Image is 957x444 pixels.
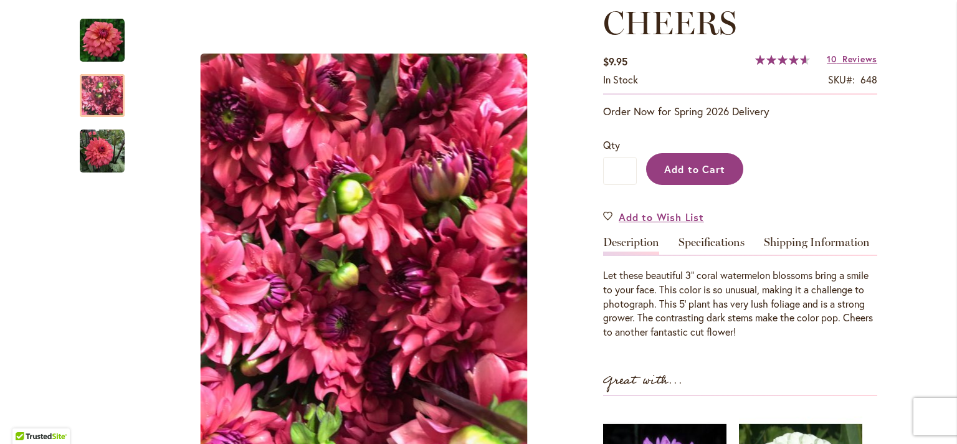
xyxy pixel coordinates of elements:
[603,268,877,339] div: Let these beautiful 3” coral watermelon blossoms bring a smile to your face. This color is so unu...
[80,129,125,174] img: CHEERS
[603,104,877,119] p: Order Now for Spring 2026 Delivery
[603,237,877,339] div: Detailed Product Info
[603,210,704,224] a: Add to Wish List
[827,53,877,65] a: 10 Reviews
[664,163,726,176] span: Add to Cart
[828,73,855,86] strong: SKU
[827,53,836,65] span: 10
[80,6,137,62] div: CHEERS
[603,55,627,68] span: $9.95
[646,153,743,185] button: Add to Cart
[80,117,125,172] div: CHEERS
[764,237,870,255] a: Shipping Information
[603,138,620,151] span: Qty
[603,371,683,391] strong: Great with...
[9,400,44,435] iframe: Launch Accessibility Center
[842,53,877,65] span: Reviews
[755,55,810,65] div: 93%
[603,3,736,42] span: CHEERS
[860,73,877,87] div: 648
[80,18,125,63] img: CHEERS
[603,73,638,86] span: In stock
[678,237,745,255] a: Specifications
[603,237,659,255] a: Description
[603,73,638,87] div: Availability
[80,62,137,117] div: CHEERS
[619,210,704,224] span: Add to Wish List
